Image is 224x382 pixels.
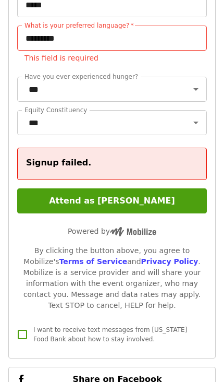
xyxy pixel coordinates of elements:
[17,26,207,51] input: What is your preferred language?
[24,52,200,64] div: This field is required
[33,326,187,343] span: I want to receive text messages from [US_STATE] Food Bank about how to stay involved.
[17,245,207,311] div: By clicking the button above, you agree to Mobilize's and . Mobilize is a service provider and wi...
[110,227,156,236] img: Powered by Mobilize
[26,158,91,168] span: Signup failed.
[24,22,134,29] label: What is your preferred language?
[141,257,198,266] a: Privacy Policy
[68,227,156,235] span: Powered by
[189,82,203,97] button: Open
[189,115,203,130] button: Open
[24,74,138,80] label: Have you ever experienced hunger?
[17,188,207,213] button: Attend as [PERSON_NAME]
[24,107,87,113] label: Equity Constituency
[59,257,128,266] a: Terms of Service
